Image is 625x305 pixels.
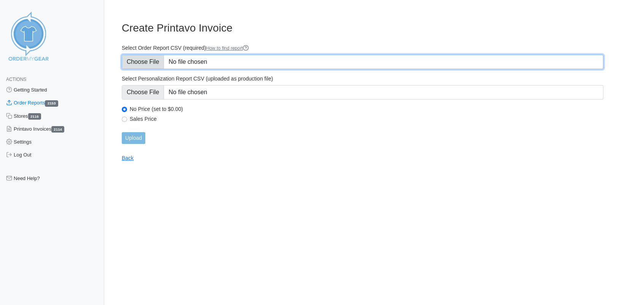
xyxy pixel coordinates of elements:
span: Actions [6,77,26,82]
span: 2114 [51,126,64,133]
label: Sales Price [130,115,603,122]
a: How to find report [206,46,249,51]
label: No Price (set to $0.00) [130,106,603,112]
a: Back [122,155,134,161]
h3: Create Printavo Invoice [122,22,603,35]
label: Select Personalization Report CSV (uploaded as production file) [122,75,603,82]
span: 2116 [28,113,41,120]
label: Select Order Report CSV (required) [122,44,603,52]
span: 2153 [45,100,58,107]
input: Upload [122,132,145,144]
